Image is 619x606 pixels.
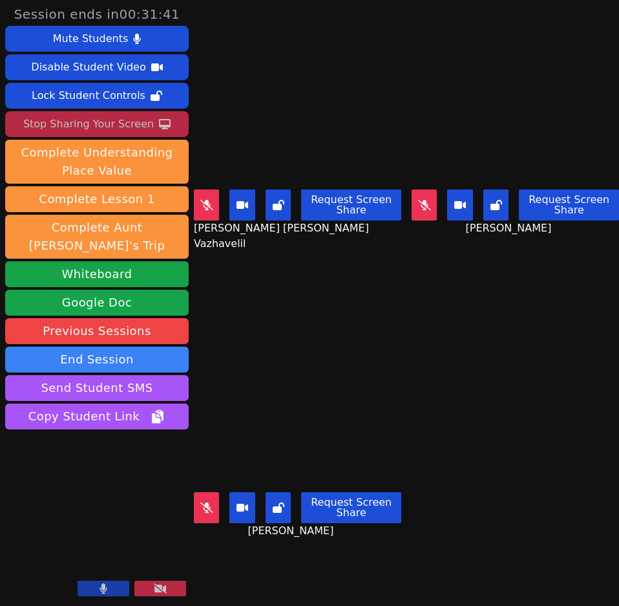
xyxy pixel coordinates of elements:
div: Mute Students [53,28,128,49]
div: Lock Student Controls [32,85,145,106]
button: End Session [5,347,189,373]
a: Previous Sessions [5,318,189,344]
button: Request Screen Share [301,189,401,221]
span: [PERSON_NAME] [248,523,337,539]
button: Copy Student Link [5,404,189,429]
button: Request Screen Share [301,492,401,523]
span: Session ends in [14,5,180,23]
span: [PERSON_NAME] [PERSON_NAME] Vazhavelil [194,221,391,252]
span: [PERSON_NAME] [466,221,555,236]
button: Complete Understanding Place Value [5,140,189,184]
button: Complete Lesson 1 [5,186,189,212]
a: Google Doc [5,290,189,316]
div: Disable Student Video [31,57,145,78]
button: Whiteboard [5,261,189,287]
div: Stop Sharing Your Screen [23,114,154,135]
button: Complete Aunt [PERSON_NAME]'s Trip [5,215,189,259]
button: Lock Student Controls [5,83,189,109]
button: Mute Students [5,26,189,52]
button: Disable Student Video [5,54,189,80]
span: Copy Student Link [28,407,165,426]
button: Request Screen Share [519,189,619,221]
button: Stop Sharing Your Screen [5,111,189,137]
button: Send Student SMS [5,375,189,401]
time: 00:31:41 [120,6,180,22]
